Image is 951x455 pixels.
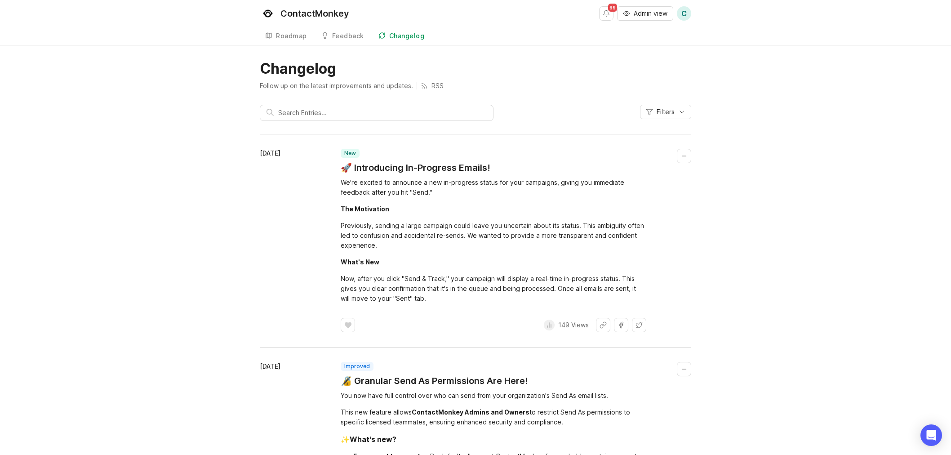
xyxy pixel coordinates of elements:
span: Filters [657,107,675,116]
p: RSS [431,81,444,90]
div: ContactMonkey [280,9,349,18]
p: Follow up on the latest improvements and updates. [260,81,413,90]
span: Admin view [634,9,667,18]
time: [DATE] [260,149,280,157]
p: improved [344,363,370,370]
div: What's new? [350,435,396,444]
div: We're excited to announce a new in-progress status for your campaigns, giving you immediate feedb... [341,178,646,197]
input: Search Entries... [278,108,487,118]
button: C [677,6,691,21]
p: 149 Views [558,321,589,330]
div: Changelog [389,33,425,39]
time: [DATE] [260,362,280,370]
button: Filters [640,105,691,119]
div: ✨ [341,434,396,445]
button: Share link [596,318,610,332]
h1: Changelog [260,60,691,78]
div: You now have full control over who can send from your organization's Send As email lists. [341,391,646,401]
div: Now, after you click "Send & Track," your campaign will display a real-time in-progress status. T... [341,274,646,303]
div: Open Intercom Messenger [920,424,942,446]
button: Share on X [632,318,646,332]
div: What's New [341,258,379,266]
a: Roadmap [260,27,312,45]
div: This new feature allows to restrict Send As permissions to specific licensed teammates, ensuring ... [341,407,646,427]
div: The Motivation [341,205,389,213]
div: Previously, sending a large campaign could leave you uncertain about its status. This ambiguity o... [341,221,646,250]
a: 🔏 Granular Send As Permissions Are Here! [341,375,528,387]
span: C [681,8,687,19]
p: new [344,150,356,157]
button: Share on Facebook [614,318,628,332]
div: Roadmap [276,33,307,39]
button: Collapse changelog entry [677,362,691,376]
div: Feedback [332,33,364,39]
a: RSS [421,81,444,90]
button: Notifications [599,6,613,21]
img: ContactMonkey logo [260,5,276,22]
div: ContactMonkey Admins and Owners [412,408,529,416]
span: 99 [608,4,617,12]
button: Collapse changelog entry [677,149,691,163]
a: Changelog [373,27,430,45]
a: 🚀 Introducing In-Progress Emails! [341,161,490,174]
a: Feedback [316,27,369,45]
button: Admin view [617,6,673,21]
